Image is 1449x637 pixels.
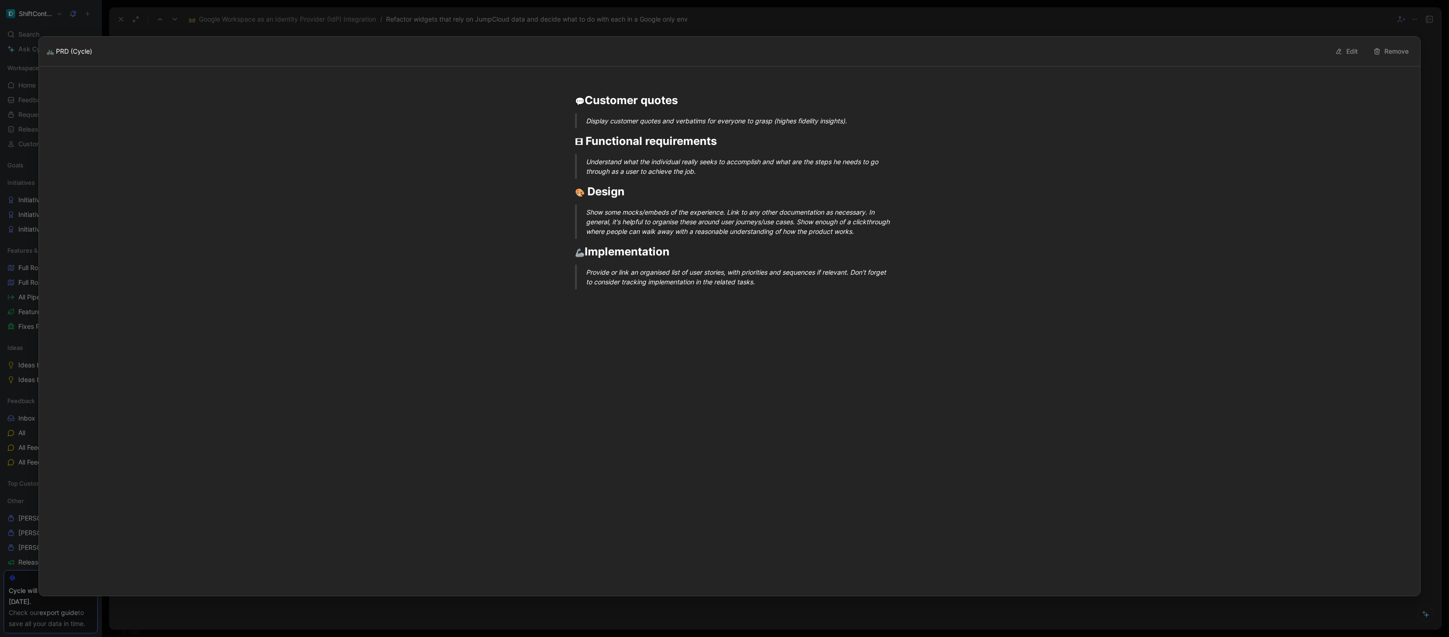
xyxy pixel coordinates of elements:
em: Understand what the individual really seeks to accomplish and what are the steps he needs to go t... [586,158,880,175]
strong: Customer quotes [585,94,678,107]
span: 🎨 [575,188,585,197]
span: 💬 [575,97,585,106]
button: Edit [1331,44,1362,59]
p: Display customer quotes and verbatims for everyone to grasp (highes fidelity insights). [586,113,895,128]
button: Remove [1369,44,1413,59]
span: 🎞 [575,138,583,147]
strong: Design [587,185,625,198]
em: Show some mocks/embeds of the experience. Link to any other documentation as necessary. In genera... [586,208,891,235]
strong: Implementation [575,245,669,258]
div: 🚲 PRD (Cycle) [46,46,92,57]
em: Provide or link an organised list of user stories, with priorities and sequences if relevant. Don... [586,268,888,286]
strong: Functional requirements [586,134,717,148]
span: 🦾 [575,248,585,257]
